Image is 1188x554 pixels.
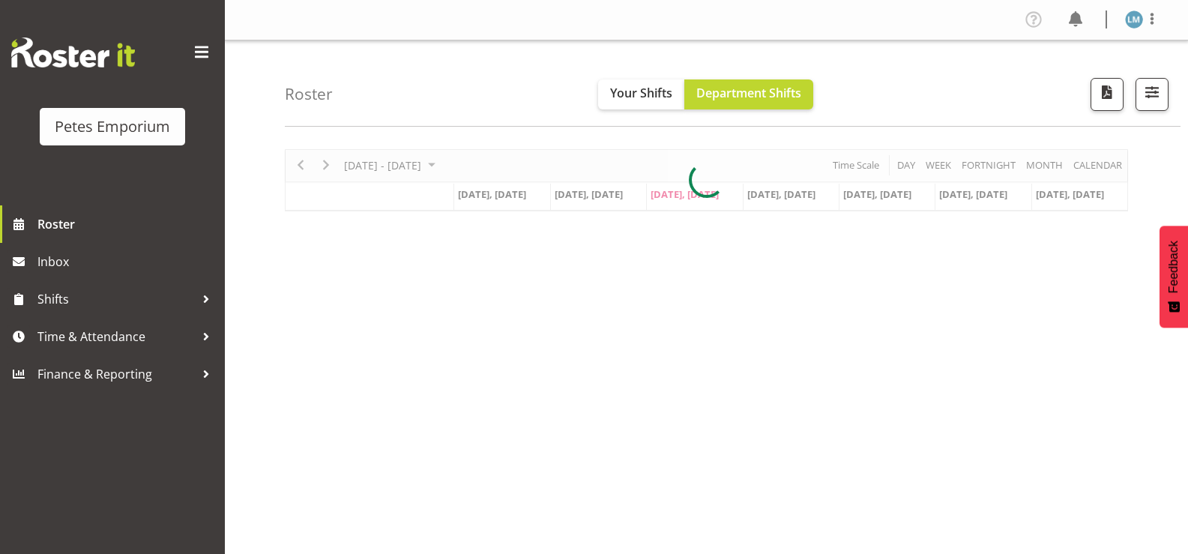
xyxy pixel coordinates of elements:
[1167,241,1181,293] span: Feedback
[37,325,195,348] span: Time & Attendance
[684,79,813,109] button: Department Shifts
[11,37,135,67] img: Rosterit website logo
[696,85,801,101] span: Department Shifts
[37,250,217,273] span: Inbox
[37,213,217,235] span: Roster
[610,85,672,101] span: Your Shifts
[1091,78,1124,111] button: Download a PDF of the roster according to the set date range.
[37,288,195,310] span: Shifts
[1136,78,1169,111] button: Filter Shifts
[37,363,195,385] span: Finance & Reporting
[598,79,684,109] button: Your Shifts
[1160,226,1188,328] button: Feedback - Show survey
[55,115,170,138] div: Petes Emporium
[285,85,333,103] h4: Roster
[1125,10,1143,28] img: lianne-morete5410.jpg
